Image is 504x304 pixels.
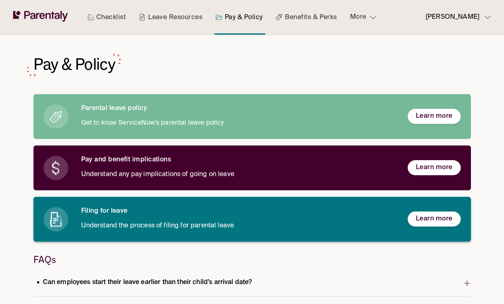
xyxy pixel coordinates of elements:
[33,271,471,296] button: Can employees start their leave earlier than their child’s arrival date?
[81,169,395,180] p: Understand any pay implications of going on leave
[408,160,461,175] button: Learn more
[33,145,471,190] a: Pay and benefit implicationsUnderstand any pay implications of going on leaveLearn more
[81,118,395,129] p: Get to know ServiceNow's parental leave policy
[33,94,471,139] a: Parental leave policyGet to know ServiceNow's parental leave policyLearn more
[416,112,453,121] span: Learn more
[81,220,395,231] p: Understand the process of filing for parental leave
[33,255,471,264] h3: FAQs
[33,197,471,242] a: Filing for leaveUnderstand the process of filing for parental leaveLearn more
[33,54,116,74] h1: Pay & Policy
[426,12,480,23] p: [PERSON_NAME]
[81,156,395,164] h6: Pay and benefit implications
[408,109,461,124] button: Learn more
[408,211,461,227] button: Learn more
[416,163,453,172] span: Learn more
[416,215,453,223] span: Learn more
[81,104,395,113] h6: Parental leave policy
[81,207,395,216] h6: Filing for leave
[33,277,255,288] p: Can employees start their leave earlier than their child’s arrival date?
